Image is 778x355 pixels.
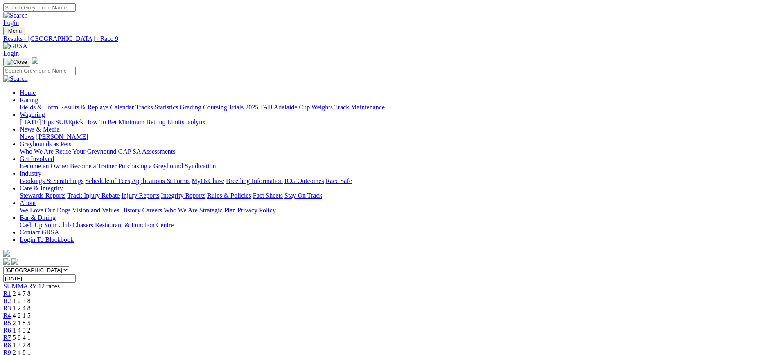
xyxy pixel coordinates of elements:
img: logo-grsa-white.png [32,57,38,64]
a: R8 [3,342,11,348]
a: Who We Are [20,148,54,155]
a: Racing [20,96,38,103]
span: 1 4 5 2 [13,327,31,334]
a: Industry [20,170,41,177]
a: How To Bet [85,118,117,125]
a: Vision and Values [72,207,119,214]
a: Tracks [135,104,153,111]
a: Track Maintenance [334,104,385,111]
a: SUREpick [55,118,83,125]
div: Greyhounds as Pets [20,148,775,155]
a: Breeding Information [226,177,283,184]
a: R4 [3,312,11,319]
div: News & Media [20,133,775,141]
a: ICG Outcomes [284,177,324,184]
a: Statistics [155,104,178,111]
span: 1 2 4 8 [13,305,31,312]
img: Search [3,12,28,19]
a: Strategic Plan [199,207,236,214]
a: About [20,199,36,206]
a: Syndication [185,163,216,170]
span: 2 4 7 8 [13,290,31,297]
a: Applications & Forms [131,177,190,184]
input: Search [3,67,76,75]
a: Weights [311,104,333,111]
span: SUMMARY [3,283,36,290]
a: Become a Trainer [70,163,117,170]
img: logo-grsa-white.png [3,250,10,257]
a: We Love Our Dogs [20,207,70,214]
a: R1 [3,290,11,297]
a: [DATE] Tips [20,118,54,125]
a: Race Safe [325,177,352,184]
img: Search [3,75,28,83]
a: Purchasing a Greyhound [118,163,183,170]
a: MyOzChase [192,177,224,184]
a: History [121,207,140,214]
span: 1 3 7 8 [13,342,31,348]
a: Retire Your Greyhound [55,148,117,155]
a: Trials [228,104,244,111]
span: 12 races [38,283,60,290]
a: Home [20,89,36,96]
img: Close [7,59,27,65]
a: Careers [142,207,162,214]
a: Bookings & Scratchings [20,177,83,184]
div: Bar & Dining [20,221,775,229]
a: Results & Replays [60,104,108,111]
a: News & Media [20,126,60,133]
a: Track Injury Rebate [67,192,120,199]
a: R2 [3,297,11,304]
div: Care & Integrity [20,192,775,199]
span: Menu [8,28,22,34]
span: 4 2 1 5 [13,312,31,319]
a: Who We Are [164,207,198,214]
a: Login [3,19,19,26]
a: Privacy Policy [237,207,276,214]
div: Industry [20,177,775,185]
a: Grading [180,104,201,111]
div: Wagering [20,118,775,126]
img: GRSA [3,42,27,50]
a: Stay On Track [284,192,322,199]
span: 5 8 4 1 [13,334,31,341]
a: Greyhounds as Pets [20,141,71,147]
img: twitter.svg [11,258,18,265]
button: Toggle navigation [3,27,25,35]
a: Contact GRSA [20,229,59,236]
a: Wagering [20,111,45,118]
a: Isolynx [186,118,205,125]
a: [PERSON_NAME] [36,133,88,140]
a: Login [3,50,19,57]
span: R6 [3,327,11,334]
input: Search [3,3,76,12]
div: Get Involved [20,163,775,170]
div: About [20,207,775,214]
a: Stewards Reports [20,192,65,199]
span: 1 2 3 8 [13,297,31,304]
a: Injury Reports [121,192,159,199]
a: Chasers Restaurant & Function Centre [72,221,174,228]
a: Rules & Policies [207,192,251,199]
a: Care & Integrity [20,185,63,192]
a: Fields & Form [20,104,58,111]
a: R7 [3,334,11,341]
span: 2 1 8 5 [13,319,31,326]
input: Select date [3,274,76,283]
a: Minimum Betting Limits [118,118,184,125]
a: Get Involved [20,155,54,162]
a: Coursing [203,104,227,111]
a: R5 [3,319,11,326]
a: Results - [GEOGRAPHIC_DATA] - Race 9 [3,35,775,42]
a: Calendar [110,104,134,111]
span: R3 [3,305,11,312]
a: 2025 TAB Adelaide Cup [245,104,310,111]
a: News [20,133,34,140]
a: Become an Owner [20,163,68,170]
